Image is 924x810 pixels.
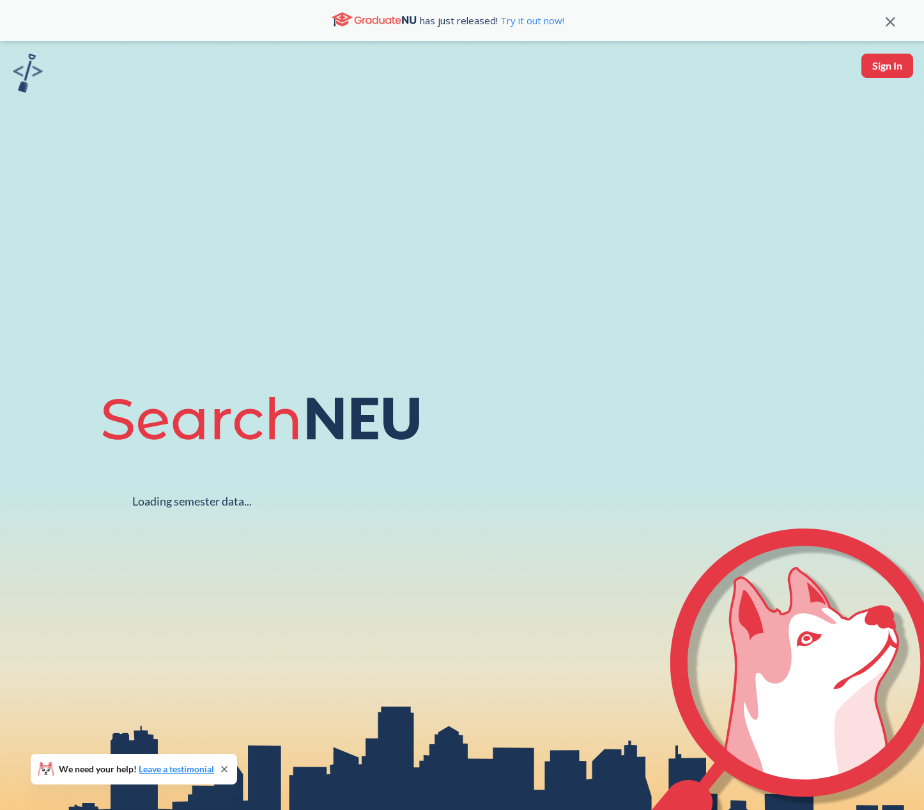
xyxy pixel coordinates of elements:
button: Sign In [861,54,913,78]
img: sandbox logo [13,54,43,93]
div: Loading semester data... [132,494,252,509]
span: We need your help! [59,765,214,774]
a: Try it out now! [498,14,564,27]
a: Leave a testimonial [139,763,214,774]
a: sandbox logo [13,54,43,96]
span: has just released! [420,13,564,27]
